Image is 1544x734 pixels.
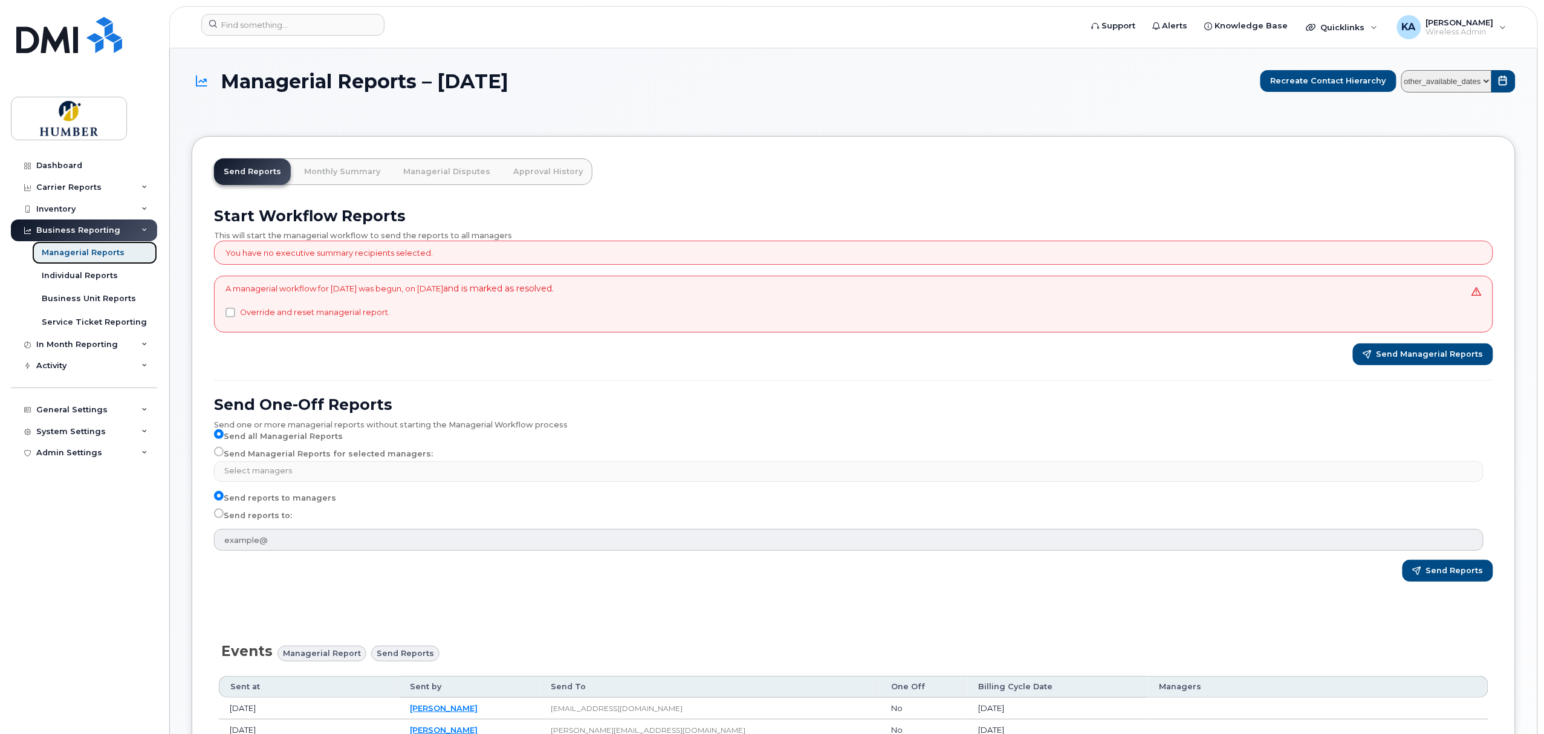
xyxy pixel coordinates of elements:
[214,447,433,461] label: Send Managerial Reports for selected managers:
[504,158,592,185] a: Approval History
[214,225,1493,241] div: This will start the managerial workflow to send the reports to all managers
[214,429,343,444] label: Send all Managerial Reports
[225,247,433,259] p: You have no executive summary recipients selected.
[394,158,500,185] a: Managerial Disputes
[1148,676,1488,698] th: Managers
[219,676,400,698] th: Sent at
[551,704,683,713] span: [EMAIL_ADDRESS][DOMAIN_NAME]
[214,414,1493,430] div: Send one or more managerial reports without starting the Managerial Workflow process
[214,508,224,518] input: Send reports to:
[219,698,400,719] td: [DATE]
[240,305,390,320] label: Override and reset managerial report.
[214,491,224,501] input: Send reports to managers
[880,676,968,698] th: One Off
[1403,560,1494,582] button: Send Reports
[968,698,1149,719] td: [DATE]
[221,643,273,660] span: Events
[968,676,1149,698] th: Billing Cycle Date
[400,676,540,698] th: Sent by
[377,648,434,659] span: Send reports
[214,395,1493,414] h2: Send One-Off Reports
[221,71,508,92] span: Managerial Reports – [DATE]
[214,508,292,523] label: Send reports to:
[1260,70,1396,92] button: Recreate Contact Hierarchy
[214,447,224,456] input: Send Managerial Reports for selected managers:
[1376,349,1483,360] span: Send Managerial Reports
[225,282,554,326] div: A managerial workflow for [DATE] was begun, on [DATE]
[214,429,224,439] input: Send all Managerial Reports
[1426,565,1483,576] span: Send Reports
[1271,75,1386,86] span: Recreate Contact Hierarchy
[443,283,554,294] span: and is marked as resolved.
[294,158,390,185] a: Monthly Summary
[214,491,336,505] label: Send reports to managers
[880,698,968,719] td: No
[214,158,291,185] a: Send Reports
[410,703,478,713] a: [PERSON_NAME]
[540,676,880,698] th: Send To
[214,529,1484,551] input: example@
[214,207,1493,225] h2: Start Workflow Reports
[1353,343,1494,365] button: Send Managerial Reports
[283,648,361,659] span: Managerial Report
